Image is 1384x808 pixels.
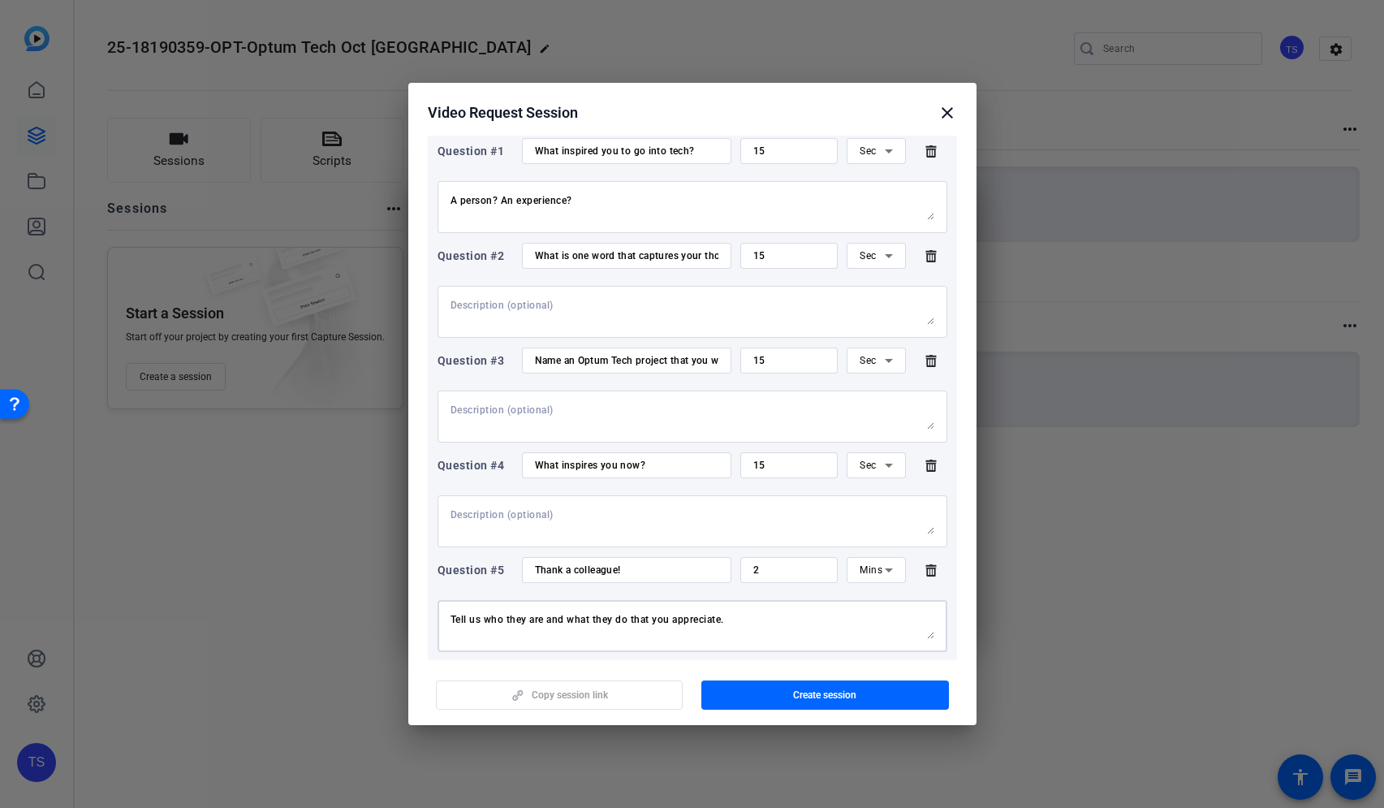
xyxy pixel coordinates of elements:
input: Time [753,354,826,367]
div: Question #5 [438,560,513,580]
span: Sec [860,355,877,366]
input: Time [753,564,826,577]
input: Enter your question here [535,564,718,577]
span: Sec [860,460,877,471]
div: Question #4 [438,456,513,475]
div: Question #2 [438,246,513,266]
input: Time [753,145,826,158]
input: Enter your question here [535,249,718,262]
mat-icon: close [938,103,957,123]
span: Sec [860,145,877,157]
input: Enter your question here [535,145,718,158]
span: Create session [793,689,856,702]
input: Enter your question here [535,354,718,367]
div: Question #3 [438,351,513,370]
span: Sec [860,250,877,261]
input: Time [753,249,826,262]
input: Enter your question here [535,459,718,472]
input: Time [753,459,826,472]
div: Question #1 [438,141,513,161]
button: Create session [701,681,949,710]
span: Mins [860,564,882,576]
div: Video Request Session [428,103,957,123]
